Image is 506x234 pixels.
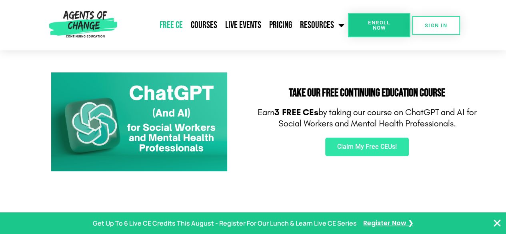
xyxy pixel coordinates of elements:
a: Claim My Free CEUs! [325,138,409,156]
b: 3 FREE CEs [274,107,318,118]
span: Enroll Now [361,20,397,30]
a: Enroll Now [348,13,410,37]
p: Get Up To 6 Live CE Credits This August - Register For Our Lunch & Learn Live CE Series [93,218,357,229]
span: SIGN IN [425,23,447,28]
nav: Menu [120,15,348,35]
p: Earn by taking our course on ChatGPT and AI for Social Workers and Mental Health Professionals. [257,107,477,130]
span: Claim My Free CEUs! [337,144,397,150]
button: Close Banner [492,218,502,228]
a: SIGN IN [412,16,460,35]
a: Courses [187,15,221,35]
a: Resources [296,15,348,35]
a: Free CE [156,15,187,35]
a: Live Events [221,15,265,35]
h2: Take Our FREE Continuing Education Course [257,88,477,99]
a: Pricing [265,15,296,35]
a: Register Now ❯ [363,218,413,229]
